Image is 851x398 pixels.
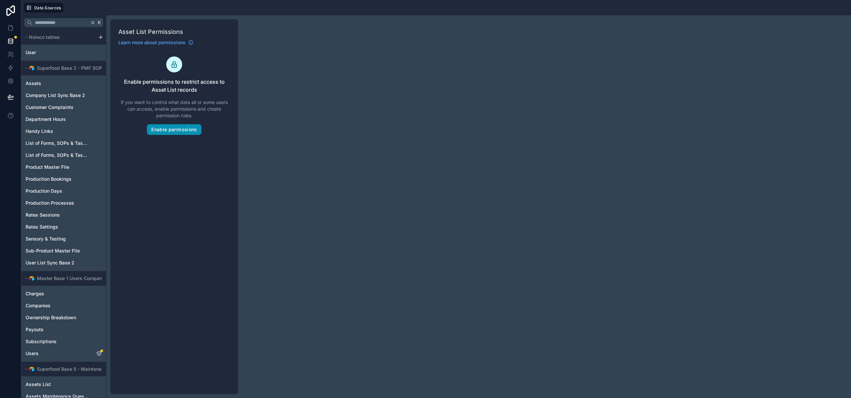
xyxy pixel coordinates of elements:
[147,124,201,135] button: Enable permissions
[118,78,230,94] span: Enable permissions to restrict access to Asset List records
[118,99,230,119] span: If you want to control what data all or some users can access, enable permissions and create perm...
[118,39,193,46] a: Learn more about permissions
[34,5,61,10] span: Data Sources
[118,39,185,46] span: Learn more about permissions
[24,3,63,13] button: Data Sources
[97,20,102,25] span: K
[118,27,230,37] h1: Asset List Permissions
